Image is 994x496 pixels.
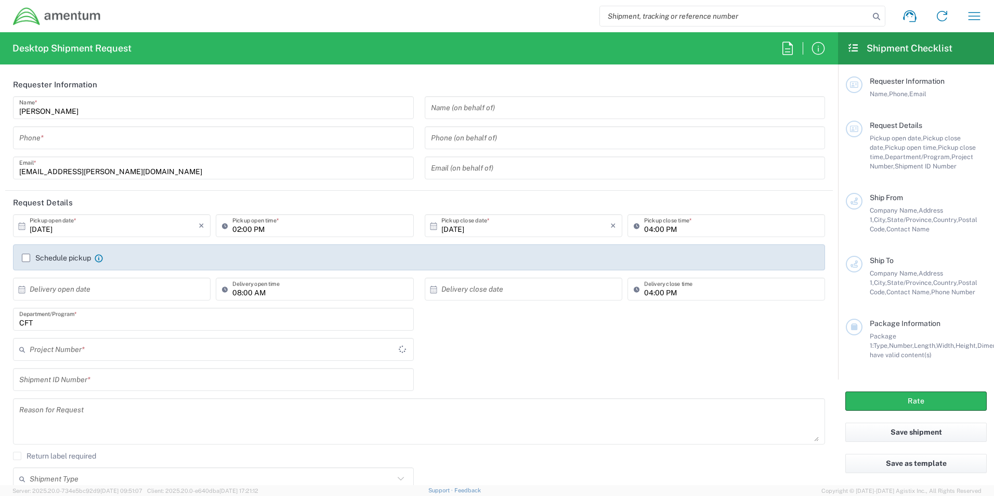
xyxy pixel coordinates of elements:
[13,80,97,90] h2: Requester Information
[845,391,987,411] button: Rate
[454,487,481,493] a: Feedback
[874,279,887,286] span: City,
[933,279,958,286] span: Country,
[895,162,957,170] span: Shipment ID Number
[870,206,919,214] span: Company Name,
[870,332,896,349] span: Package 1:
[889,342,914,349] span: Number,
[936,342,956,349] span: Width,
[870,90,889,98] span: Name,
[870,77,945,85] span: Requester Information
[886,225,930,233] span: Contact Name
[12,7,101,26] img: dyncorp
[12,42,132,55] h2: Desktop Shipment Request
[600,6,869,26] input: Shipment, tracking or reference number
[956,342,977,349] span: Height,
[870,193,903,202] span: Ship From
[610,217,616,234] i: ×
[909,90,926,98] span: Email
[12,488,142,494] span: Server: 2025.20.0-734e5bc92d9
[870,269,919,277] span: Company Name,
[845,423,987,442] button: Save shipment
[885,143,938,151] span: Pickup open time,
[885,153,951,161] span: Department/Program,
[870,121,922,129] span: Request Details
[870,134,923,142] span: Pickup open date,
[13,198,73,208] h2: Request Details
[931,288,975,296] span: Phone Number
[199,217,204,234] i: ×
[886,288,931,296] span: Contact Name,
[428,487,454,493] a: Support
[821,486,982,495] span: Copyright © [DATE]-[DATE] Agistix Inc., All Rights Reserved
[100,488,142,494] span: [DATE] 09:51:07
[887,279,933,286] span: State/Province,
[13,452,96,460] label: Return label required
[219,488,258,494] span: [DATE] 17:21:12
[847,42,952,55] h2: Shipment Checklist
[933,216,958,224] span: Country,
[870,319,940,328] span: Package Information
[889,90,909,98] span: Phone,
[147,488,258,494] span: Client: 2025.20.0-e640dba
[873,342,889,349] span: Type,
[870,256,894,265] span: Ship To
[845,454,987,473] button: Save as template
[874,216,887,224] span: City,
[22,254,91,262] label: Schedule pickup
[887,216,933,224] span: State/Province,
[914,342,936,349] span: Length,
